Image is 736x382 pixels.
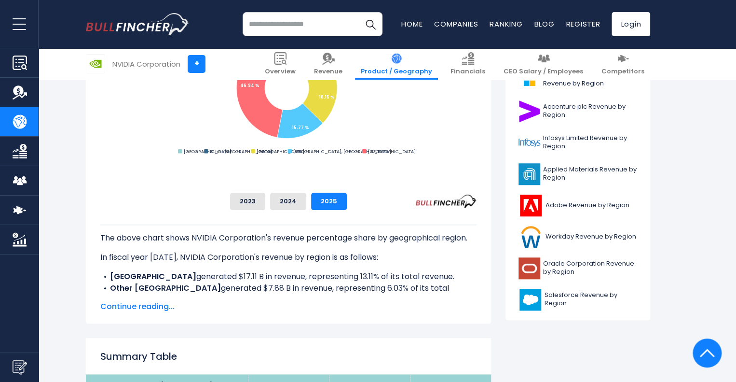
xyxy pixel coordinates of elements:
[110,283,221,294] b: Other [GEOGRAPHIC_DATA]
[270,193,306,210] button: 2024
[566,19,600,29] a: Register
[188,55,205,73] a: +
[401,19,423,29] a: Home
[259,48,301,80] a: Overview
[450,68,485,76] span: Financials
[100,271,477,283] li: generated $17.11 B in revenue, representing 13.11% of its total revenue.
[518,226,543,248] img: WDAY logo
[319,94,335,100] text: 18.15 %
[434,19,478,29] a: Companies
[368,148,416,155] text: [GEOGRAPHIC_DATA]
[100,301,477,312] span: Continue reading...
[513,192,643,219] a: Adobe Revenue by Region
[314,68,342,76] span: Revenue
[518,100,540,122] img: ACN logo
[518,69,540,91] img: MSFT logo
[358,12,382,36] button: Search
[100,252,477,263] p: In fiscal year [DATE], NVIDIA Corporation's revenue by region is as follows:
[513,224,643,250] a: Workday Revenue by Region
[513,161,643,187] a: Applied Materials Revenue by Region
[265,68,296,76] span: Overview
[596,48,650,80] a: Competitors
[292,124,309,130] text: 15.77 %
[100,232,477,244] p: The above chart shows NVIDIA Corporation's revenue percentage share by geographical region.
[543,103,637,119] span: Accenture plc Revenue by Region
[490,19,522,29] a: Ranking
[184,148,232,155] text: [GEOGRAPHIC_DATA]
[543,71,637,88] span: Microsoft Corporation Revenue by Region
[534,19,554,29] a: Blog
[545,233,636,241] span: Workday Revenue by Region
[86,13,190,35] a: Go to homepage
[355,48,438,80] a: Product / Geography
[308,48,348,80] a: Revenue
[518,132,540,154] img: INFY logo
[513,255,643,282] a: Oracle Corporation Revenue by Region
[311,193,347,210] button: 2025
[545,291,637,308] span: Salesforce Revenue by Region
[293,148,391,155] text: [GEOGRAPHIC_DATA], [GEOGRAPHIC_DATA]
[361,68,432,76] span: Product / Geography
[518,289,542,311] img: CRM logo
[100,349,477,364] h2: Summary Table
[240,82,259,88] text: 46.94 %
[210,148,272,155] text: Other [GEOGRAPHIC_DATA]
[86,55,105,73] img: NVDA logo
[110,271,196,282] b: [GEOGRAPHIC_DATA]
[230,193,265,210] button: 2023
[86,13,190,35] img: bullfincher logo
[513,98,643,125] a: Accenture plc Revenue by Region
[112,58,180,70] div: NVIDIA Corporation
[513,129,643,156] a: Infosys Limited Revenue by Region
[543,166,637,182] span: Applied Materials Revenue by Region
[100,283,477,306] li: generated $7.88 B in revenue, representing 6.03% of its total revenue.
[518,163,540,185] img: AMAT logo
[518,257,540,279] img: ORCL logo
[543,134,637,151] span: Infosys Limited Revenue by Region
[257,148,304,155] text: [GEOGRAPHIC_DATA]
[504,68,583,76] span: CEO Salary / Employees
[545,201,629,210] span: Adobe Revenue by Region
[543,260,637,276] span: Oracle Corporation Revenue by Region
[513,286,643,313] a: Salesforce Revenue by Region
[612,12,650,36] a: Login
[445,48,491,80] a: Financials
[518,195,543,216] img: ADBE logo
[513,67,643,93] a: Microsoft Corporation Revenue by Region
[498,48,589,80] a: CEO Salary / Employees
[601,68,644,76] span: Competitors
